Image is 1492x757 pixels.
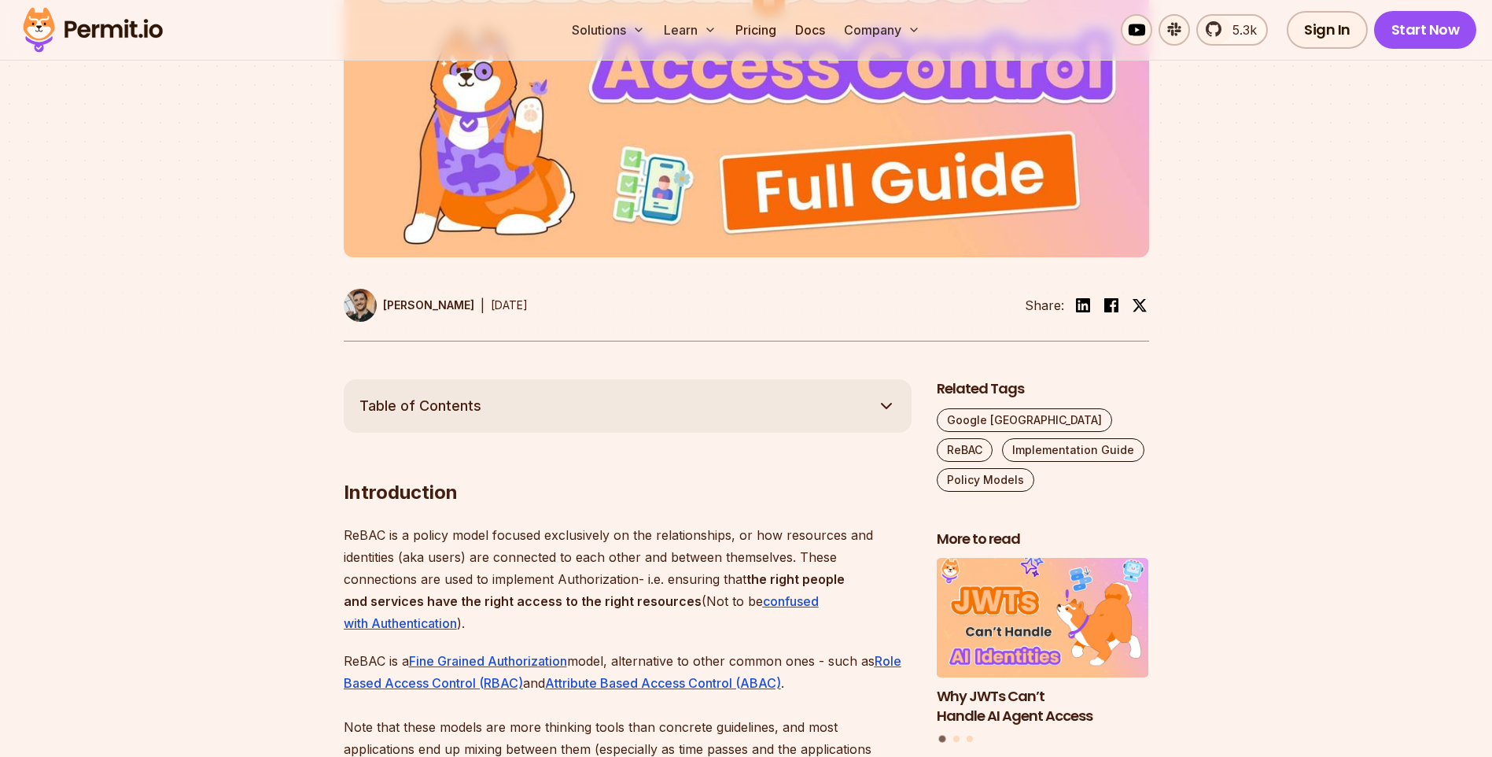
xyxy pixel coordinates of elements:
[565,14,651,46] button: Solutions
[937,408,1112,432] a: Google [GEOGRAPHIC_DATA]
[789,14,831,46] a: Docs
[939,736,946,743] button: Go to slide 1
[344,593,819,631] a: confused with Authentication
[16,3,170,57] img: Permit logo
[1223,20,1257,39] span: 5.3k
[838,14,927,46] button: Company
[344,289,377,322] img: Daniel Bass
[344,379,912,433] button: Table of Contents
[967,736,973,742] button: Go to slide 3
[1002,438,1144,462] a: Implementation Guide
[491,298,528,312] time: [DATE]
[937,558,1149,726] a: Why JWTs Can’t Handle AI Agent AccessWhy JWTs Can’t Handle AI Agent Access
[409,653,567,669] a: Fine Grained Authorization
[937,558,1149,744] div: Posts
[953,736,960,742] button: Go to slide 2
[1196,14,1268,46] a: 5.3k
[383,297,474,313] p: [PERSON_NAME]
[1102,296,1121,315] img: facebook
[937,438,993,462] a: ReBAC
[545,675,781,691] a: Attribute Based Access Control (ABAC)
[344,571,845,609] strong: the right people and services have the right access to the right resources
[481,296,484,315] div: |
[1374,11,1477,49] a: Start Now
[1287,11,1368,49] a: Sign In
[344,653,901,691] a: Role Based Access Control (RBAC)
[1025,296,1064,315] li: Share:
[937,558,1149,726] li: 1 of 3
[344,417,912,505] h2: Introduction
[937,468,1034,492] a: Policy Models
[937,530,1149,549] h2: More to read
[937,558,1149,678] img: Why JWTs Can’t Handle AI Agent Access
[344,289,474,322] a: [PERSON_NAME]
[937,687,1149,726] h3: Why JWTs Can’t Handle AI Agent Access
[344,524,912,634] p: ReBAC is a policy model focused exclusively on the relationships, or how resources and identities...
[937,379,1149,399] h2: Related Tags
[729,14,783,46] a: Pricing
[658,14,723,46] button: Learn
[1132,297,1148,313] img: twitter
[359,395,481,417] span: Table of Contents
[1074,296,1092,315] img: linkedin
